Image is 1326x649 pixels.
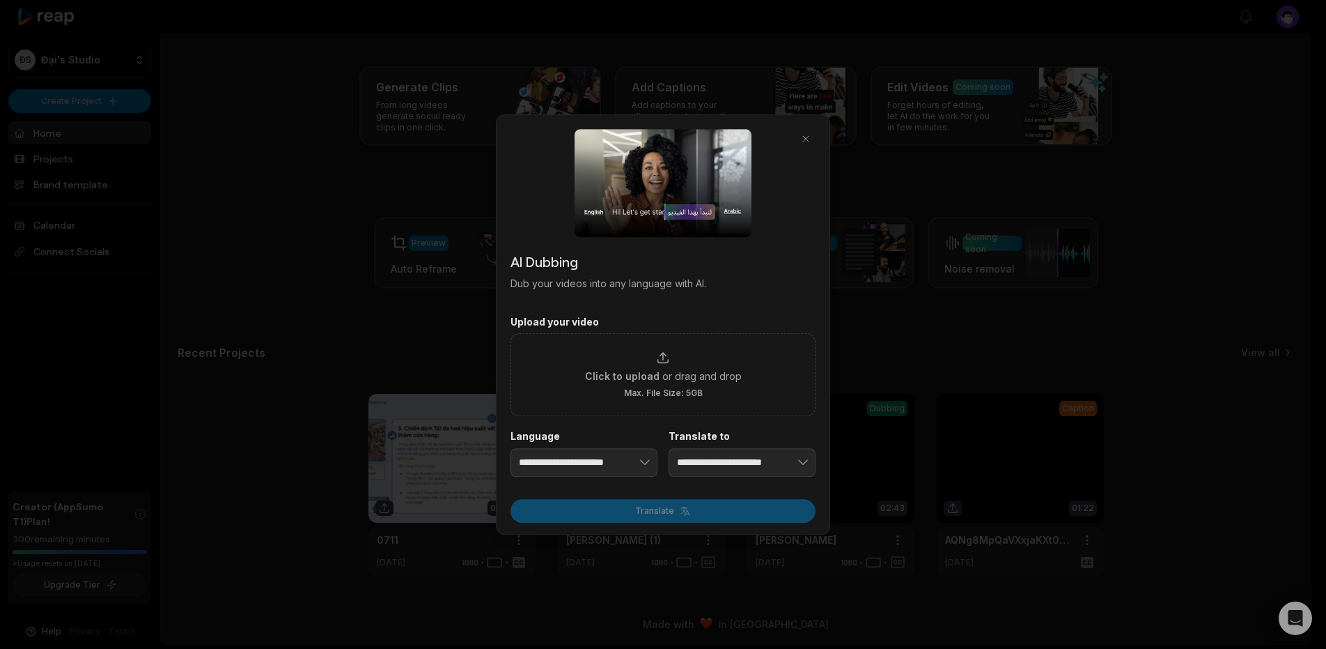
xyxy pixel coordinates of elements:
p: Dub your videos into any language with AI. [510,276,816,291]
h2: AI Dubbing [510,251,816,272]
span: Max. File Size: 5GB [624,388,703,399]
img: dubbing_dialog.png [575,129,751,237]
label: Translate to [669,430,816,443]
span: or drag and drop [662,369,742,383]
span: Click to upload [585,369,660,383]
label: Language [510,430,657,443]
label: Upload your video [510,316,816,328]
